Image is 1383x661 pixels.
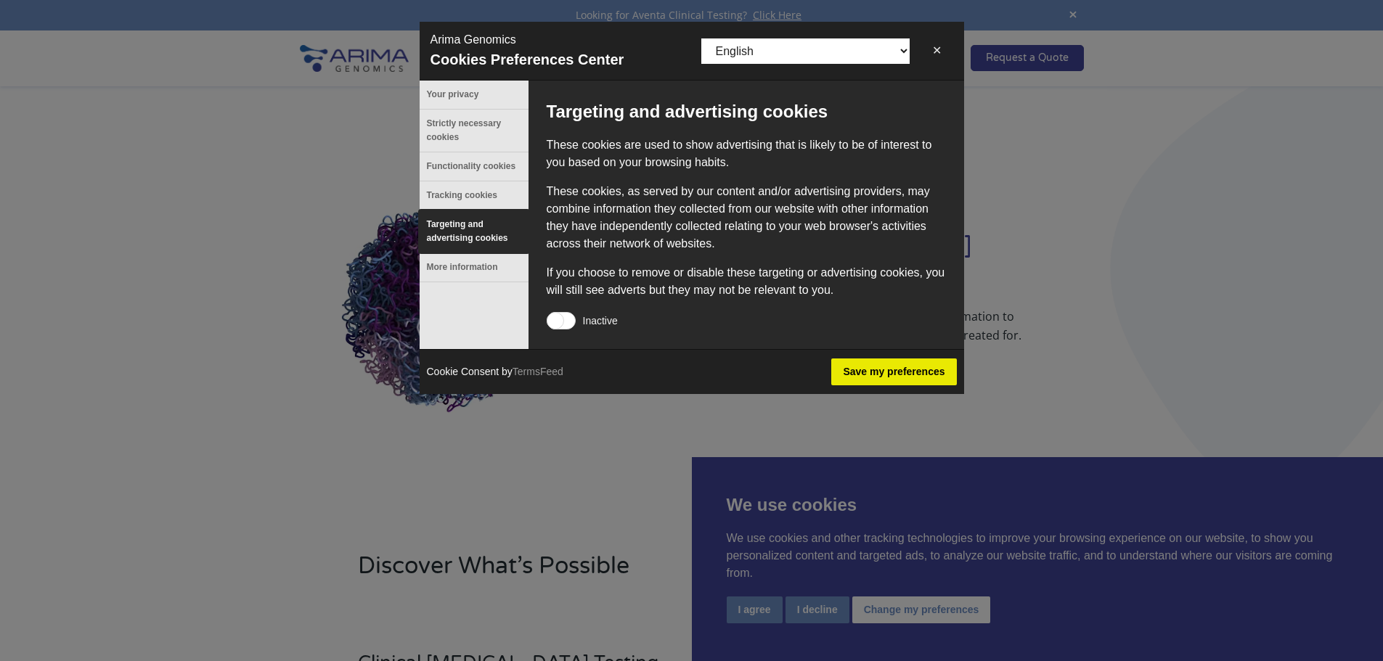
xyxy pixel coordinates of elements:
[547,99,946,125] p: Targeting and advertising cookies
[420,253,529,282] button: More information
[420,152,529,181] button: Functionality cookies
[921,36,953,65] button: ✕
[420,210,529,253] button: Targeting and advertising cookies
[831,358,956,385] button: Save my preferences
[547,264,946,299] p: If you choose to remove or disable these targeting or advertising cookies, you will still see adv...
[420,110,529,152] button: Strictly necessary cookies
[547,136,946,171] p: These cookies are used to show advertising that is likely to be of interest to you based on your ...
[420,350,571,394] div: Cookie Consent by
[431,49,624,70] p: Cookies Preferences Center
[513,366,563,377] a: TermsFeed
[420,181,529,210] button: Tracking cookies
[547,312,618,327] label: Inactive
[431,31,516,49] p: Arima Genomics
[420,81,529,349] ul: Menu
[420,81,529,109] button: Your privacy
[547,183,946,253] p: These cookies, as served by our content and/or advertising providers, may combine information the...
